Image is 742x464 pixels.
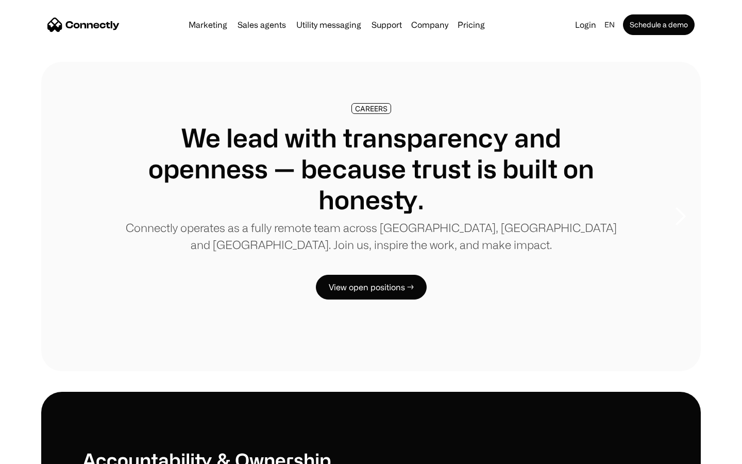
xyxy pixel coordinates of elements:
ul: Language list [21,446,62,460]
a: Marketing [184,21,231,29]
a: Sales agents [233,21,290,29]
a: Utility messaging [292,21,365,29]
div: Company [408,18,451,32]
p: Connectly operates as a fully remote team across [GEOGRAPHIC_DATA], [GEOGRAPHIC_DATA] and [GEOGRA... [124,219,618,253]
div: next slide [660,165,701,268]
a: Schedule a demo [623,14,695,35]
a: Login [571,18,600,32]
a: Support [367,21,406,29]
a: Pricing [453,21,489,29]
a: home [47,17,120,32]
div: en [600,18,621,32]
div: carousel [41,62,701,371]
div: Company [411,18,448,32]
div: 1 of 8 [41,62,701,371]
div: CAREERS [355,105,387,112]
aside: Language selected: English [10,445,62,460]
a: View open positions → [316,275,427,300]
h1: We lead with transparency and openness — because trust is built on honesty. [124,122,618,215]
div: en [604,18,615,32]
